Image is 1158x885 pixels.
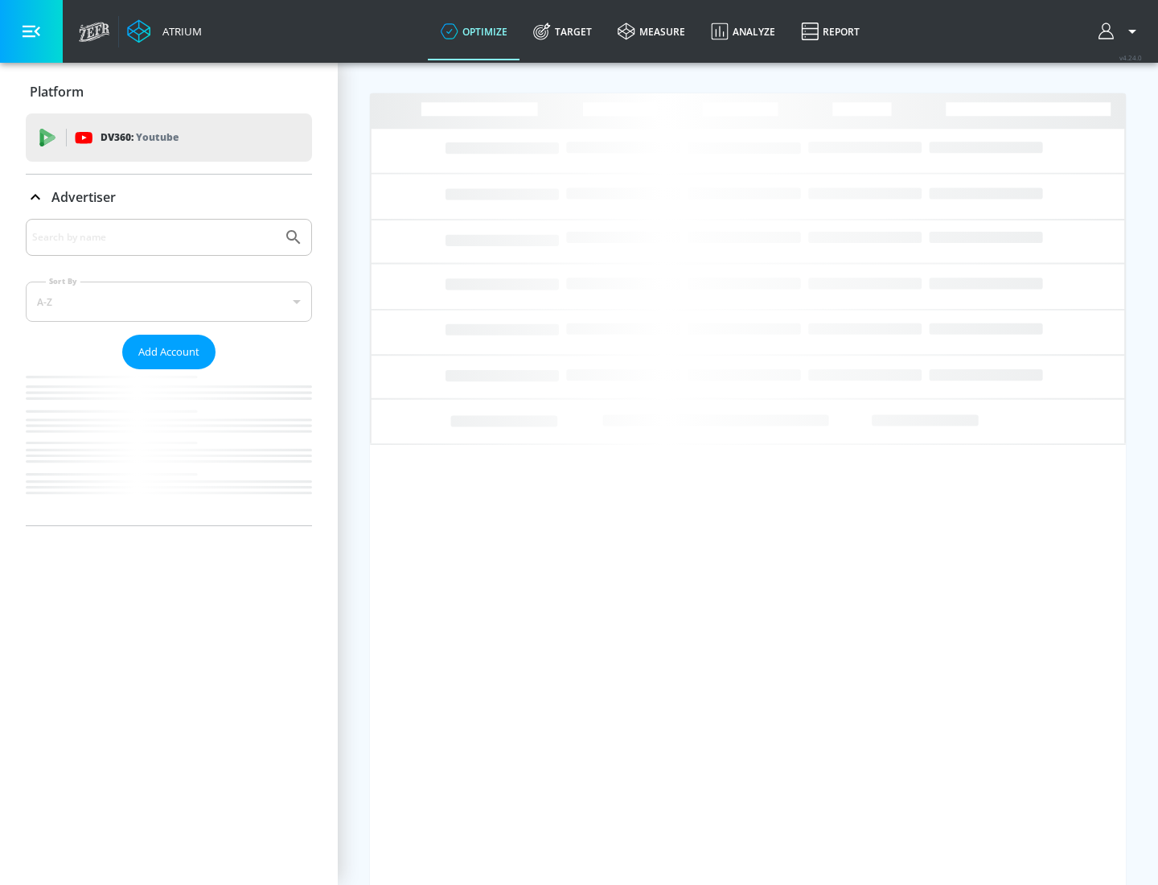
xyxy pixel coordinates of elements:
a: Atrium [127,19,202,43]
p: Platform [30,83,84,101]
label: Sort By [46,276,80,286]
div: Advertiser [26,219,312,525]
div: Advertiser [26,175,312,220]
button: Add Account [122,335,216,369]
p: Advertiser [51,188,116,206]
div: A-Z [26,282,312,322]
a: Target [520,2,605,60]
div: Platform [26,69,312,114]
nav: list of Advertiser [26,369,312,525]
span: v 4.24.0 [1119,53,1142,62]
input: Search by name [32,227,276,248]
span: Add Account [138,343,199,361]
div: Atrium [156,24,202,39]
a: Report [788,2,873,60]
a: optimize [428,2,520,60]
a: Analyze [698,2,788,60]
div: DV360: Youtube [26,113,312,162]
a: measure [605,2,698,60]
p: DV360: [101,129,179,146]
p: Youtube [136,129,179,146]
